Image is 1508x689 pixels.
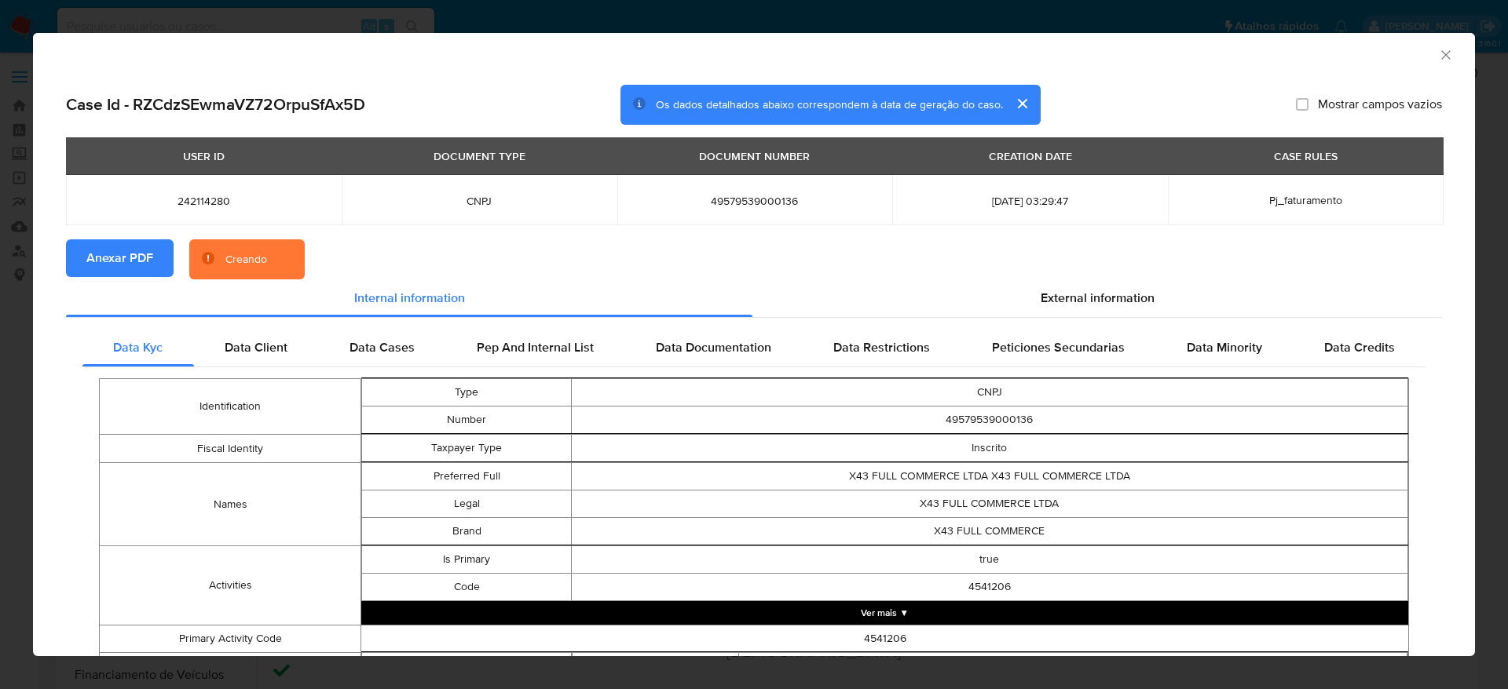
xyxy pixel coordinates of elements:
[979,143,1082,170] div: CREATION DATE
[66,279,1442,317] div: Detailed info
[100,625,361,653] td: Primary Activity Code
[1041,289,1155,307] span: External information
[225,338,287,356] span: Data Client
[86,241,153,275] span: Anexar PDF
[100,435,361,463] td: Fiscal Identity
[100,546,361,625] td: Activities
[992,338,1125,356] span: Peticiones Secundarias
[361,194,598,208] span: CNPJ
[572,653,739,680] td: Full Address
[33,33,1475,656] div: closure-recommendation-modal
[571,435,1407,462] td: Inscrito
[571,463,1407,490] td: X43 FULL COMMERCE LTDA X43 FULL COMMERCE LTDA
[66,239,174,277] button: Anexar PDF
[362,435,571,462] td: Taxpayer Type
[1003,85,1041,122] button: cerrar
[690,143,819,170] div: DOCUMENT NUMBER
[362,518,571,545] td: Brand
[100,379,361,435] td: Identification
[571,379,1407,406] td: CNPJ
[1438,47,1452,61] button: Fechar a janela
[82,329,1426,366] div: Detailed internal info
[362,574,571,601] td: Code
[424,143,535,170] div: DOCUMENT TYPE
[911,194,1149,208] span: [DATE] 03:29:47
[656,338,771,356] span: Data Documentation
[100,463,361,546] td: Names
[636,194,874,208] span: 49579539000136
[350,338,415,356] span: Data Cases
[656,97,1003,112] span: Os dados detalhados abaixo correspondem à data de geração do caso.
[113,338,163,356] span: Data Kyc
[361,625,1409,653] td: 4541206
[225,252,267,268] div: Creando
[833,338,930,356] span: Data Restrictions
[361,601,1408,625] button: Expand array
[354,289,465,307] span: Internal information
[571,574,1407,601] td: 4541206
[362,379,571,406] td: Type
[362,546,571,574] td: Is Primary
[477,338,594,356] span: Pep And Internal List
[1318,97,1442,112] span: Mostrar campos vazios
[571,406,1407,434] td: 49579539000136
[174,143,234,170] div: USER ID
[85,194,323,208] span: 242114280
[1187,338,1262,356] span: Data Minority
[362,490,571,518] td: Legal
[571,518,1407,545] td: X43 FULL COMMERCE
[1324,338,1395,356] span: Data Credits
[571,490,1407,518] td: X43 FULL COMMERCE LTDA
[66,94,365,115] h2: Case Id - RZCdzSEwmaVZ72OrpuSfAx5D
[571,546,1407,574] td: true
[1265,143,1347,170] div: CASE RULES
[362,463,571,490] td: Preferred Full
[1296,98,1309,111] input: Mostrar campos vazios
[362,406,571,434] td: Number
[739,653,1407,680] td: [GEOGRAPHIC_DATA] 1865 CENTRO SIQUEIRA CAMPOS PARANA [GEOGRAPHIC_DATA] 84940000
[1269,192,1342,208] span: Pj_faturamento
